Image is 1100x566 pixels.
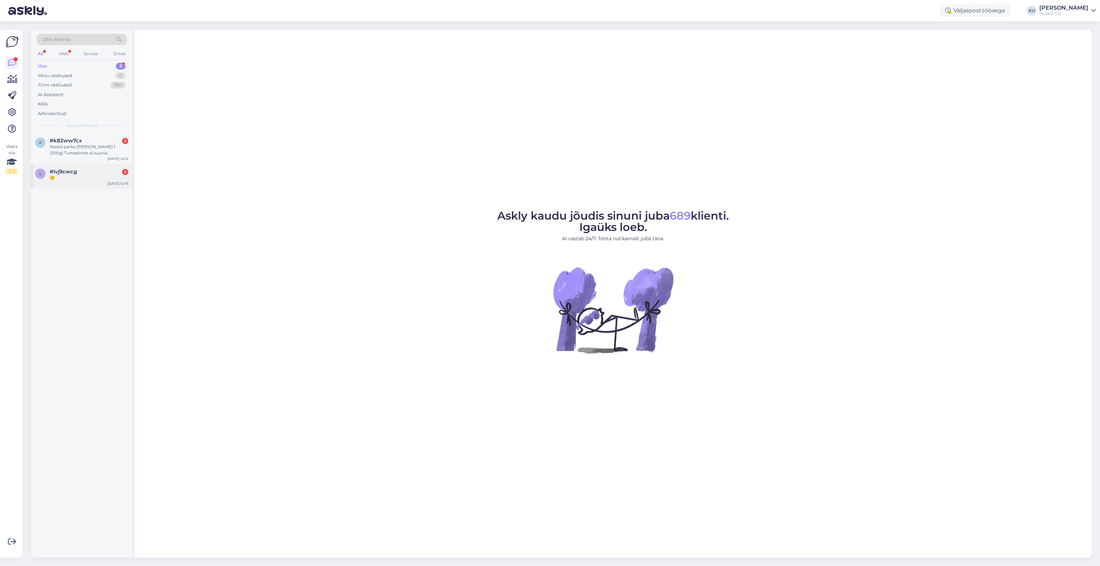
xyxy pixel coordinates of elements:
[1027,6,1037,16] div: KU
[497,235,729,242] p: AI vastab 24/7. Tööta nutikamalt juba täna.
[50,175,128,181] div: 🙃
[111,82,126,89] div: 99+
[1039,5,1088,11] div: [PERSON_NAME]
[43,36,70,43] span: Otsi kliente
[37,49,44,58] div: All
[108,156,128,161] div: [DATE] 14:12
[39,140,42,145] span: k
[497,209,729,234] span: Askly kaudu jõudis sinuni juba klienti. Igaüks loeb.
[82,49,99,58] div: Socials
[58,49,70,58] div: Web
[116,63,126,70] div: 2
[551,248,675,372] img: No Chat active
[6,168,18,174] div: 2 / 3
[66,122,98,129] span: Uued vestlused
[940,4,1010,17] div: Väljaspool tööaega
[116,72,126,79] div: 0
[670,209,691,222] span: 689
[38,101,48,108] div: Kõik
[6,35,19,48] img: Askly Logo
[38,82,72,89] div: Tiimi vestlused
[112,49,127,58] div: Email
[50,144,128,156] div: Naiste parka [PERSON_NAME] 1 (200g) Tumesinine xl suurus.
[38,91,63,98] div: AI Assistent
[122,169,128,175] div: 2
[1039,5,1096,16] a: [PERSON_NAME]Huppa OÜ
[108,181,128,186] div: [DATE] 10:19
[1039,11,1088,16] div: Huppa OÜ
[38,72,72,79] div: Minu vestlused
[50,138,82,144] span: #k82ww7cx
[50,169,77,175] span: #lvj9cwcg
[6,143,18,174] div: Vaata siia
[38,63,47,70] div: Uus
[38,110,66,117] div: Arhiveeritud
[39,171,42,176] span: l
[122,138,128,144] div: 2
